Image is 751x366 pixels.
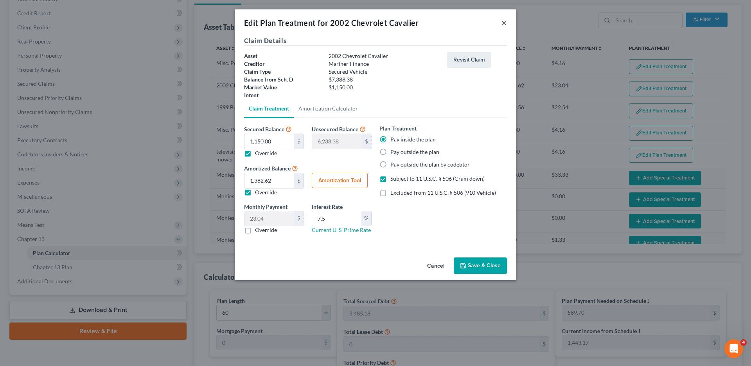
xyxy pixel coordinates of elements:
[294,99,363,118] a: Amortization Calculator
[244,173,294,188] input: 0.00
[244,203,287,211] label: Monthly Payment
[390,148,439,156] label: Pay outside the plan
[240,83,325,91] div: Market Value
[421,258,451,274] button: Cancel
[255,226,277,234] label: Override
[312,226,371,233] a: Current U. S. Prime Rate
[325,52,443,60] div: 2002 Chevrolet Cavalier
[390,175,485,182] span: Subject to 11 U.S.C. § 506 (Cram down)
[312,173,368,188] button: Amortization Tool
[740,339,747,346] span: 4
[240,91,325,99] div: Intent
[255,149,277,157] label: Override
[501,18,507,27] button: ×
[312,126,358,132] span: Unsecured Balance
[294,211,304,226] div: $
[240,60,325,68] div: Creditor
[325,68,443,76] div: Secured Vehicle
[390,136,436,143] label: Pay inside the plan
[325,83,443,91] div: $1,150.00
[724,339,743,358] iframe: Intercom live chat
[361,211,371,226] div: %
[240,52,325,60] div: Asset
[312,134,362,149] input: 0.00
[447,52,491,68] button: Revisit Claim
[379,124,417,132] label: Plan Treatment
[294,173,304,188] div: $
[240,68,325,76] div: Claim Type
[325,60,443,68] div: Mariner Finance
[312,211,361,226] input: 0.00
[244,17,419,28] div: Edit Plan Treatment for 2002 Chevrolet Cavalier
[244,134,294,149] input: 0.00
[312,203,343,211] label: Interest Rate
[244,36,507,46] h5: Claim Details
[244,165,291,172] span: Amortized Balance
[240,76,325,83] div: Balance from Sch. D
[325,76,443,83] div: $7,388.38
[255,188,277,196] label: Override
[244,211,294,226] input: 0.00
[294,134,304,149] div: $
[390,189,496,196] span: Excluded from 11 U.S.C. § 506 (910 Vehicle)
[454,257,507,274] button: Save & Close
[362,134,371,149] div: $
[390,161,470,169] label: Pay outside the plan by codebtor
[244,99,294,118] a: Claim Treatment
[244,126,284,132] span: Secured Balance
